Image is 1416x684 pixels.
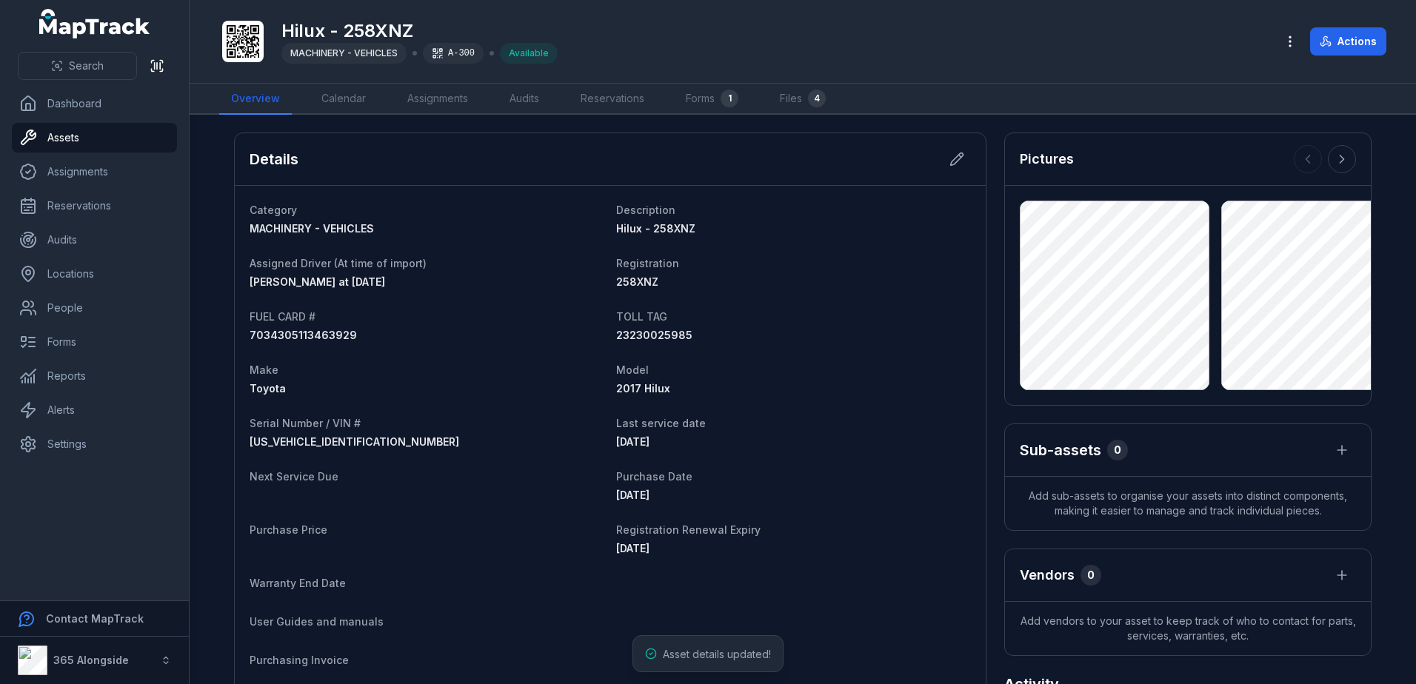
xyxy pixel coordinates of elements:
[616,204,675,216] span: Description
[250,310,315,323] span: FUEL CARD #
[250,329,357,341] span: 7034305113463929
[674,84,750,115] a: Forms1
[12,123,177,152] a: Assets
[616,489,649,501] span: [DATE]
[808,90,826,107] div: 4
[423,43,484,64] div: A-300
[616,542,649,554] span: [DATE]
[53,654,129,666] strong: 365 Alongside
[250,577,346,589] span: Warranty End Date
[1020,565,1075,586] h3: Vendors
[250,222,374,235] span: MACHINERY - VEHICLES
[250,149,298,170] h2: Details
[69,58,104,73] span: Search
[250,417,361,429] span: Serial Number / VIN #
[250,382,286,395] span: Toyota
[616,489,649,501] time: 06/01/2017, 10:00:00 am
[12,395,177,425] a: Alerts
[12,157,177,187] a: Assignments
[46,612,144,625] strong: Contact MapTrack
[281,19,558,43] h1: Hilux - 258XNZ
[12,225,177,255] a: Audits
[250,204,297,216] span: Category
[1081,565,1101,586] div: 0
[250,470,338,483] span: Next Service Due
[1020,149,1074,170] h3: Pictures
[663,648,771,660] span: Asset details updated!
[616,542,649,554] time: 02/04/2026, 10:00:00 am
[219,84,292,115] a: Overview
[250,435,459,448] span: [US_VEHICLE_IDENTIFICATION_NUMBER]
[1020,440,1101,460] h2: Sub-assets
[616,222,695,235] span: Hilux - 258XNZ
[39,9,150,38] a: MapTrack
[616,275,658,288] span: 258XNZ
[616,310,667,323] span: TOLL TAG
[616,435,649,448] time: 28/10/2025, 12:00:00 am
[290,47,398,58] span: MACHINERY - VEHICLES
[250,275,385,288] span: [PERSON_NAME] at [DATE]
[1005,602,1371,655] span: Add vendors to your asset to keep track of who to contact for parts, services, warranties, etc.
[12,429,177,459] a: Settings
[250,523,327,536] span: Purchase Price
[500,43,558,64] div: Available
[250,615,384,628] span: User Guides and manuals
[616,382,670,395] span: 2017 Hilux
[250,654,349,666] span: Purchasing Invoice
[616,329,692,341] span: 23230025985
[310,84,378,115] a: Calendar
[616,417,706,429] span: Last service date
[12,361,177,391] a: Reports
[12,327,177,357] a: Forms
[1310,27,1386,56] button: Actions
[18,52,137,80] button: Search
[616,363,649,376] span: Model
[616,257,679,269] span: Registration
[616,470,692,483] span: Purchase Date
[1107,440,1128,460] div: 0
[569,84,656,115] a: Reservations
[12,293,177,323] a: People
[616,523,761,536] span: Registration Renewal Expiry
[250,363,278,376] span: Make
[768,84,838,115] a: Files4
[395,84,480,115] a: Assignments
[12,89,177,118] a: Dashboard
[721,90,738,107] div: 1
[1005,477,1371,530] span: Add sub-assets to organise your assets into distinct components, making it easier to manage and t...
[616,435,649,448] span: [DATE]
[12,259,177,289] a: Locations
[498,84,551,115] a: Audits
[250,257,427,269] span: Assigned Driver (At time of import)
[12,191,177,221] a: Reservations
